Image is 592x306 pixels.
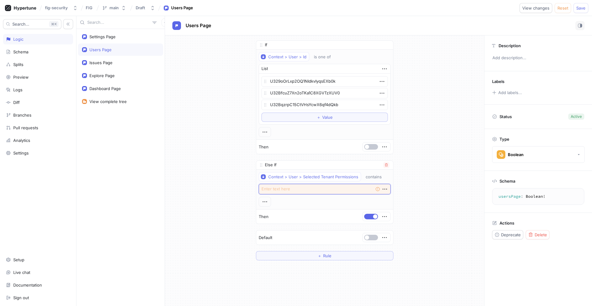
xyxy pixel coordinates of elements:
[13,138,30,143] div: Analytics
[13,270,30,275] div: Live chat
[520,3,552,13] button: View changes
[261,66,268,72] div: List
[89,99,127,104] div: View complete tree
[501,233,521,237] span: Deprecate
[171,5,193,11] div: Users Page
[490,53,587,63] p: Add description...
[526,230,549,239] button: Delete
[89,60,113,65] div: Issues Page
[261,100,388,110] textarea: U32BqzrpC15CtVHsYcwX6qf4dQkb
[265,42,267,48] p: If
[13,283,42,287] div: Documentation
[499,137,509,142] p: Type
[186,23,211,28] span: Users Page
[492,146,585,163] button: Boolean
[89,34,116,39] div: Settings Page
[89,47,112,52] div: Users Page
[492,79,504,84] p: Labels
[318,254,322,258] span: ＋
[492,230,523,239] button: Deprecate
[311,52,340,61] button: is one of
[261,88,388,98] textarea: U32BfcuZ7Xn2oTKa1C8XGVTzXUV0
[499,112,512,121] p: Status
[499,221,514,225] p: Actions
[571,114,582,119] div: Active
[100,3,129,13] button: main
[576,6,586,10] span: Save
[43,3,80,13] button: fig-security
[265,162,277,168] p: Else If
[13,257,24,262] div: Setup
[3,19,61,29] button: Search...K
[13,100,20,105] div: Diff
[323,254,331,258] span: Rule
[87,19,150,26] input: Search...
[268,54,306,60] div: Context > User > Id
[89,86,121,91] div: Dashboard Page
[109,5,119,10] div: main
[13,87,23,92] div: Logs
[45,5,68,10] div: fig-security
[89,73,115,78] div: Explore Page
[366,174,382,180] div: contains
[261,76,388,87] textarea: U329oOrLxp2OQ1NIdkvIyqsEXb0k
[557,6,568,10] span: Reset
[13,151,29,155] div: Settings
[259,235,272,241] p: Default
[363,172,391,181] button: contains
[13,37,23,42] div: Logic
[3,280,73,290] a: Documentation
[13,295,29,300] div: Sign out
[86,6,92,10] span: FIG
[261,113,388,122] button: ＋Value
[133,3,158,13] button: Draft
[314,54,331,60] div: is one of
[495,191,582,202] textarea: usersPage: Boolean!
[499,179,515,184] p: Schema
[49,21,59,27] div: K
[259,52,309,61] button: Context > User > Id
[259,214,269,220] p: Then
[13,62,23,67] div: Splits
[13,113,31,118] div: Branches
[259,144,269,150] p: Then
[13,75,29,80] div: Preview
[259,172,361,181] button: Context > User > Selected Tenant Permissions
[522,6,549,10] span: View changes
[499,43,521,48] p: Description
[268,174,358,180] div: Context > User > Selected Tenant Permissions
[555,3,571,13] button: Reset
[490,89,524,97] button: Add labels...
[573,3,588,13] button: Save
[322,115,333,119] span: Value
[256,251,393,260] button: ＋Rule
[13,49,28,54] div: Schema
[508,152,524,157] div: Boolean
[136,5,145,10] div: Draft
[535,233,547,237] span: Delete
[13,125,38,130] div: Pull requests
[317,115,321,119] span: ＋
[12,22,29,26] span: Search...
